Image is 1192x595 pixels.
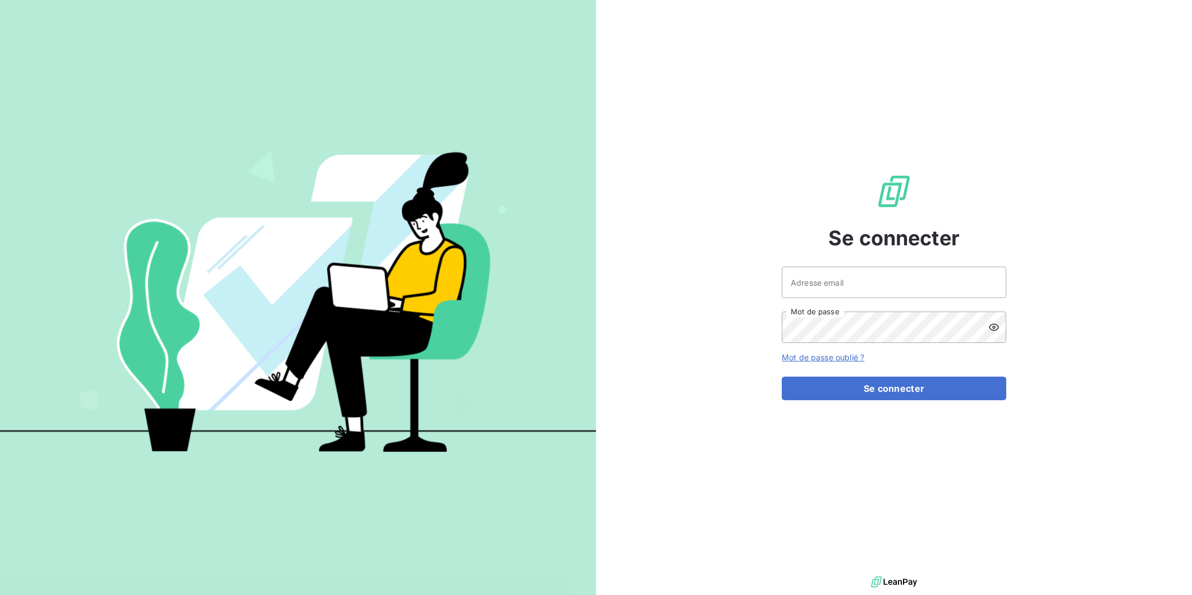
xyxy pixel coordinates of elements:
[782,353,864,362] a: Mot de passe oublié ?
[828,223,960,253] span: Se connecter
[871,574,917,591] img: logo
[782,377,1006,400] button: Se connecter
[876,173,912,209] img: Logo LeanPay
[782,267,1006,298] input: placeholder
